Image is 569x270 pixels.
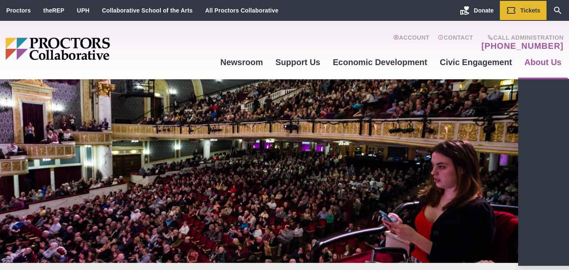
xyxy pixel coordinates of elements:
a: Donate [454,1,500,20]
a: Newsroom [214,51,269,73]
a: Support Us [269,51,327,73]
span: Tickets [520,7,540,14]
span: Donate [474,7,494,14]
a: All Proctors Collaborative [205,7,278,14]
a: About Us [518,51,568,73]
span: Call Administration [479,34,564,41]
a: Civic Engagement [434,51,518,73]
a: UPH [77,7,90,14]
a: Contact [438,34,473,51]
a: Search [547,1,569,20]
a: Account [393,34,429,51]
a: theREP [43,7,65,14]
a: Collaborative School of the Arts [102,7,193,14]
a: [PHONE_NUMBER] [482,41,564,51]
a: Tickets [500,1,547,20]
a: Economic Development [327,51,434,73]
a: Proctors [6,7,31,14]
img: Proctors logo [5,38,174,60]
